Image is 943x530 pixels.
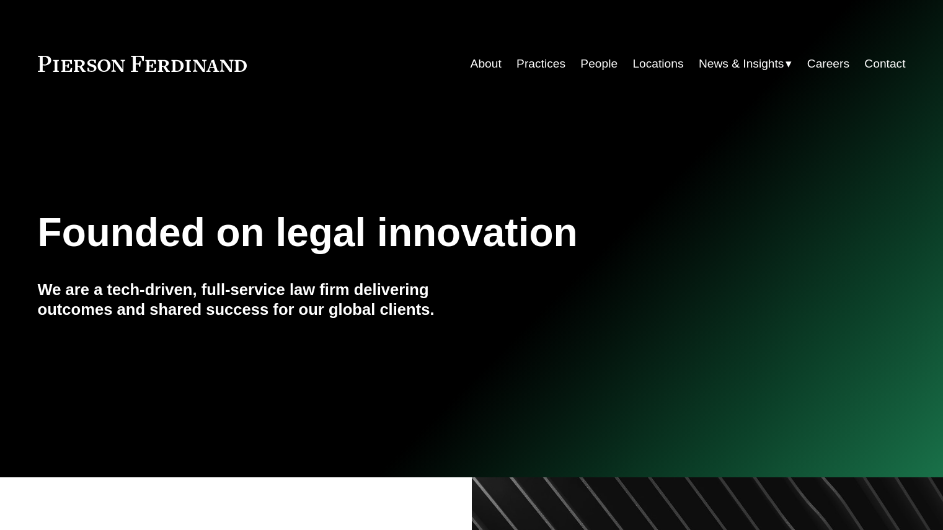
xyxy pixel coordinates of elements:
[471,52,502,76] a: About
[38,210,761,255] h1: Founded on legal innovation
[699,52,792,76] a: folder dropdown
[516,52,565,76] a: Practices
[699,53,784,75] span: News & Insights
[38,280,472,320] h4: We are a tech-driven, full-service law firm delivering outcomes and shared success for our global...
[632,52,683,76] a: Locations
[864,52,905,76] a: Contact
[807,52,849,76] a: Careers
[580,52,618,76] a: People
